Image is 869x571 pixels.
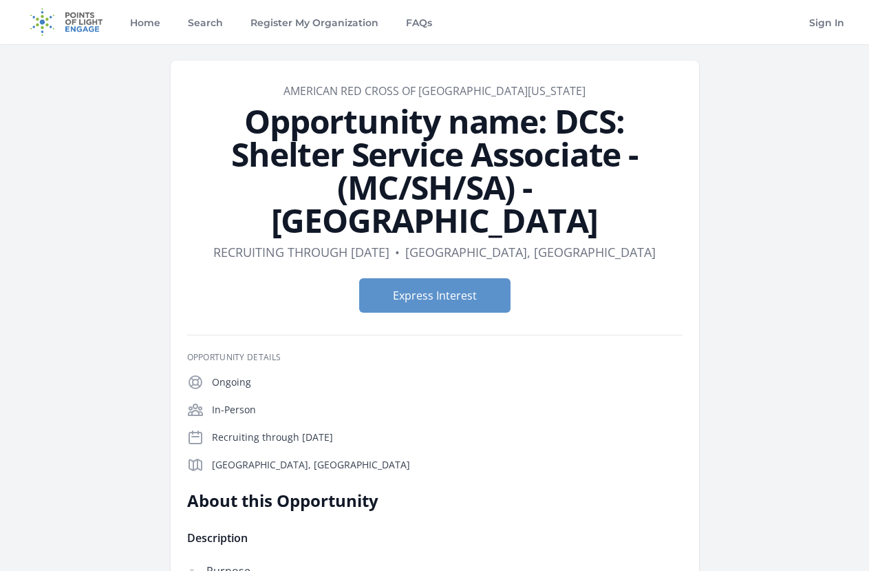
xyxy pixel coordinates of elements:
h1: Opportunity name: DCS: Shelter Service Associate - (MC/SH/SA) -[GEOGRAPHIC_DATA] [187,105,683,237]
div: • [395,242,400,262]
span: Description [187,530,248,546]
a: American Red Cross of [GEOGRAPHIC_DATA][US_STATE] [283,83,586,98]
p: Recruiting through [DATE] [212,430,683,444]
dd: [GEOGRAPHIC_DATA], [GEOGRAPHIC_DATA] [405,242,656,262]
dd: Recruiting through [DATE] [213,242,389,262]
p: In-Person [212,403,683,417]
p: [GEOGRAPHIC_DATA], [GEOGRAPHIC_DATA] [212,458,683,472]
p: Ongoing [212,375,683,389]
h2: About this Opportunity [187,490,590,512]
h3: Opportunity Details [187,352,683,363]
button: Express Interest [359,278,511,313]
